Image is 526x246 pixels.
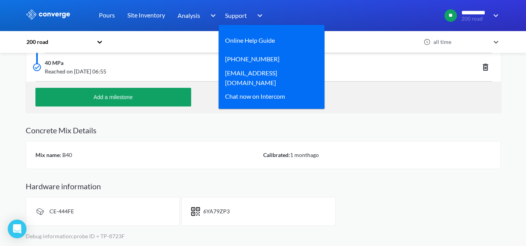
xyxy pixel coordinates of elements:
span: Support [225,10,247,20]
h2: Concrete Mix Details [26,126,501,135]
img: icon-clock.svg [424,38,431,45]
span: B40 [61,152,72,158]
span: Analysis [178,10,200,20]
span: Mix name: [35,152,61,158]
span: 6YA79ZP3 [203,208,230,215]
img: signal-icon.svg [35,207,45,216]
span: Calibrated: [263,152,290,158]
a: [EMAIL_ADDRESS][DOMAIN_NAME] [225,68,312,87]
div: Chat now on Intercom [225,91,285,101]
img: logo_ewhite.svg [26,9,71,19]
span: 1 month ago [290,152,319,158]
span: CE-444FE [49,208,74,215]
div: 200 road [26,38,93,46]
a: [PHONE_NUMBER] [225,54,280,64]
span: Reached on [DATE] 06:55 [45,67,398,76]
div: Open Intercom Messenger [8,220,26,238]
h2: Hardware information [26,181,501,191]
div: all time [431,38,490,46]
img: downArrow.svg [252,11,265,20]
span: 40 MPa [45,59,63,67]
img: icon-short-text.svg [191,207,200,216]
a: Online Help Guide [225,35,275,45]
p: Debug information: probe ID = TP-8723F [26,232,501,241]
span: 200 road [461,16,488,22]
img: downArrow.svg [488,11,501,20]
button: Add a milestone [35,88,191,106]
img: downArrow.svg [205,11,218,20]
